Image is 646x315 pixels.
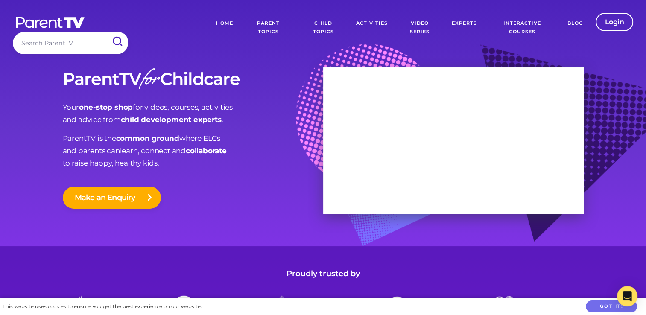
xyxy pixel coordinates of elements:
h4: Proudly trusted by [63,268,584,280]
h1: ParentTV Childcare [63,70,323,88]
p: Your for videos, courses, activities and advice from . [63,101,323,126]
a: Interactive Courses [483,13,561,43]
div: This website uses cookies to ensure you get the best experience on our website. [3,302,202,311]
em: for [141,62,158,99]
input: Submit [106,32,128,51]
strong: common ground [116,134,179,143]
strong: child development experts [121,115,222,124]
p: ParentTV is the where ELCs and parents can learn, connect and to raise happy, healthy kids. [63,132,323,169]
strong: collaborate [186,146,227,155]
a: Home [210,13,240,43]
a: Video Series [394,13,445,43]
a: Blog [561,13,589,43]
img: parenttv-logo-white.4c85aaf.svg [15,16,85,29]
input: Search ParentTV [13,32,128,54]
a: Parent Topics [240,13,297,43]
button: Got it! [586,300,637,313]
strong: one-stop shop [79,103,133,111]
a: Experts [445,13,483,43]
div: Open Intercom Messenger [617,286,637,306]
button: Make an Enquiry [63,187,161,209]
a: Login [596,13,634,31]
a: Child Topics [297,13,349,43]
a: Activities [350,13,394,43]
